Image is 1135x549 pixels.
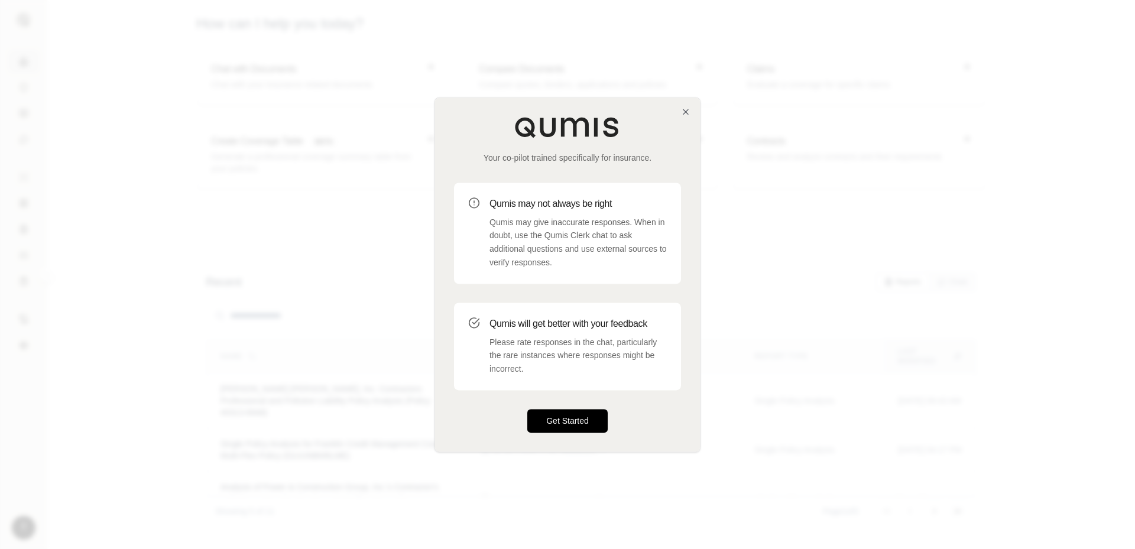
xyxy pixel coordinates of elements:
[489,336,667,376] p: Please rate responses in the chat, particularly the rare instances where responses might be incor...
[489,317,667,331] h3: Qumis will get better with your feedback
[454,152,681,164] p: Your co-pilot trained specifically for insurance.
[514,116,621,138] img: Qumis Logo
[489,197,667,211] h3: Qumis may not always be right
[527,409,608,433] button: Get Started
[489,216,667,269] p: Qumis may give inaccurate responses. When in doubt, use the Qumis Clerk chat to ask additional qu...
